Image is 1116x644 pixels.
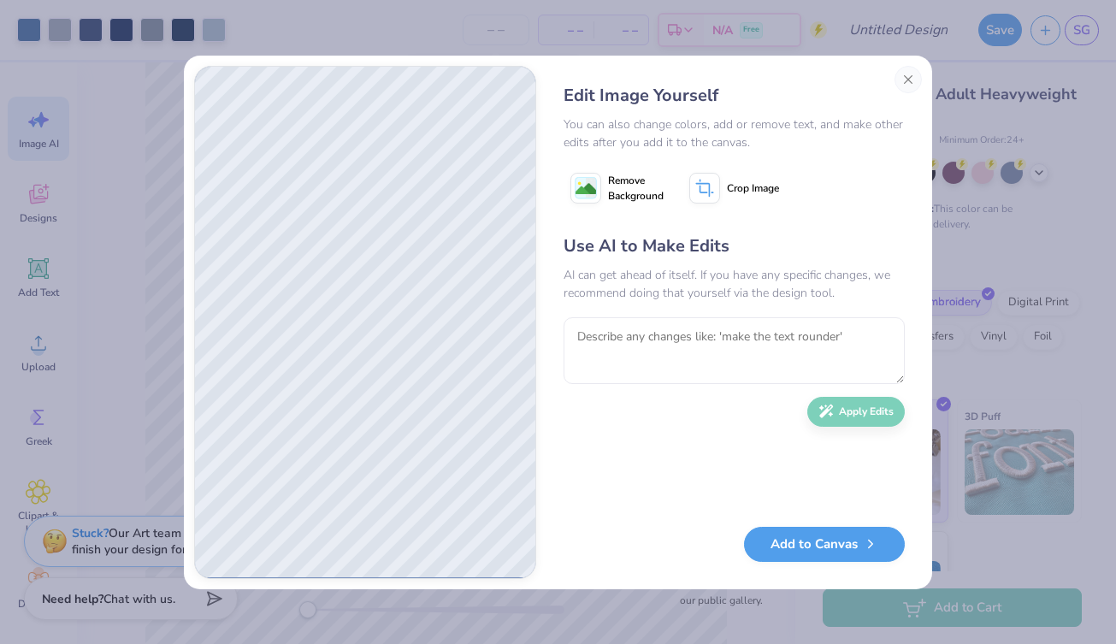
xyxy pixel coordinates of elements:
[564,167,670,210] button: Remove Background
[895,66,922,93] button: Close
[744,527,905,562] button: Add to Canvas
[564,115,905,151] div: You can also change colors, add or remove text, and make other edits after you add it to the canvas.
[682,167,789,210] button: Crop Image
[564,266,905,302] div: AI can get ahead of itself. If you have any specific changes, we recommend doing that yourself vi...
[608,173,664,204] span: Remove Background
[727,180,779,196] span: Crop Image
[564,233,905,259] div: Use AI to Make Edits
[564,83,905,109] div: Edit Image Yourself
